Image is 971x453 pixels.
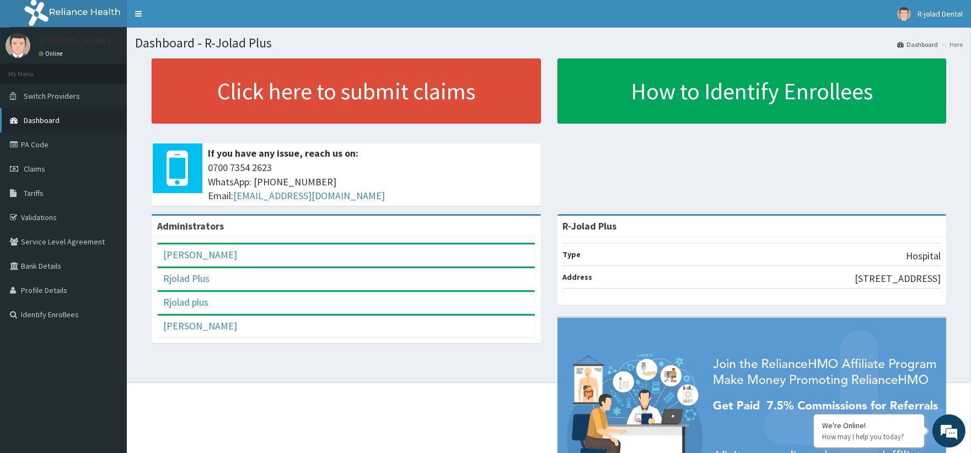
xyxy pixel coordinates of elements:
[557,58,947,124] a: How to Identify Enrollees
[822,432,916,441] p: How may I help you today?
[906,249,941,263] p: Hospital
[163,248,237,261] a: [PERSON_NAME]
[855,271,941,286] p: [STREET_ADDRESS]
[208,161,535,203] span: 0700 7354 2623 WhatsApp: [PHONE_NUMBER] Email:
[24,91,80,101] span: Switch Providers
[39,50,65,57] a: Online
[563,249,581,259] b: Type
[6,33,30,58] img: User Image
[897,7,911,21] img: User Image
[39,36,111,46] p: [PERSON_NAME]
[918,9,963,19] span: R-jolad Dental
[157,220,224,232] b: Administrators
[152,58,541,124] a: Click here to submit claims
[135,36,963,50] h1: Dashboard - R-Jolad Plus
[24,188,44,198] span: Tariffs
[563,272,593,282] b: Address
[163,319,237,332] a: [PERSON_NAME]
[24,164,45,174] span: Claims
[233,189,385,202] a: [EMAIL_ADDRESS][DOMAIN_NAME]
[822,420,916,430] div: We're Online!
[939,40,963,49] li: Here
[208,147,358,159] b: If you have any issue, reach us on:
[24,115,60,125] span: Dashboard
[163,296,208,308] a: Rjolad plus
[563,220,617,232] strong: R-Jolad Plus
[163,272,210,285] a: Rjolad Plus
[897,40,938,49] a: Dashboard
